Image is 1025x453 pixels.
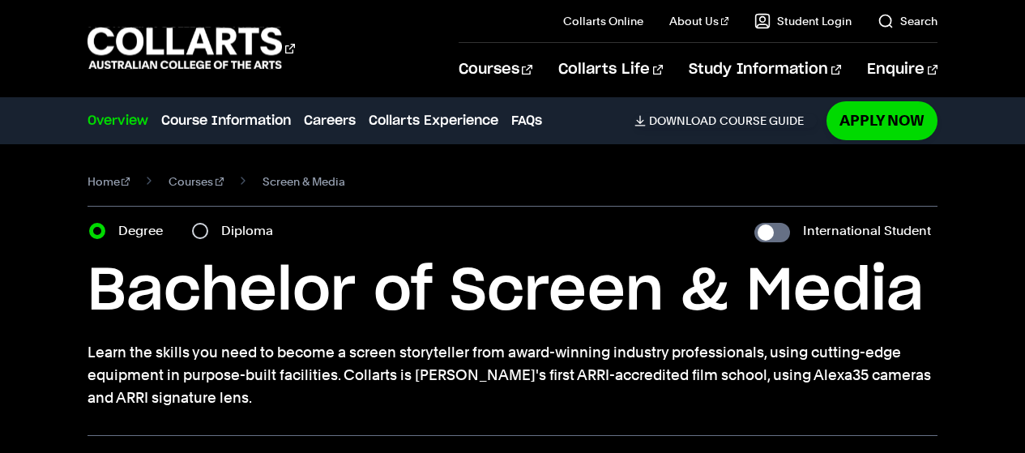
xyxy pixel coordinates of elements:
h1: Bachelor of Screen & Media [88,255,938,328]
span: Download [649,113,716,128]
a: Study Information [689,43,841,96]
div: Go to homepage [88,25,295,71]
a: FAQs [511,111,542,130]
a: Collarts Online [563,13,643,29]
a: Courses [169,170,224,193]
a: About Us [669,13,729,29]
a: Student Login [754,13,852,29]
a: Enquire [867,43,937,96]
a: DownloadCourse Guide [634,113,817,128]
a: Overview [88,111,148,130]
label: Degree [118,220,173,242]
label: International Student [803,220,931,242]
a: Course Information [161,111,291,130]
a: Courses [459,43,532,96]
span: Screen & Media [263,170,345,193]
a: Collarts Life [558,43,663,96]
a: Home [88,170,130,193]
label: Diploma [221,220,283,242]
a: Careers [304,111,356,130]
a: Search [878,13,937,29]
p: Learn the skills you need to become a screen storyteller from award-winning industry professional... [88,341,938,409]
a: Apply Now [826,101,937,139]
a: Collarts Experience [369,111,498,130]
